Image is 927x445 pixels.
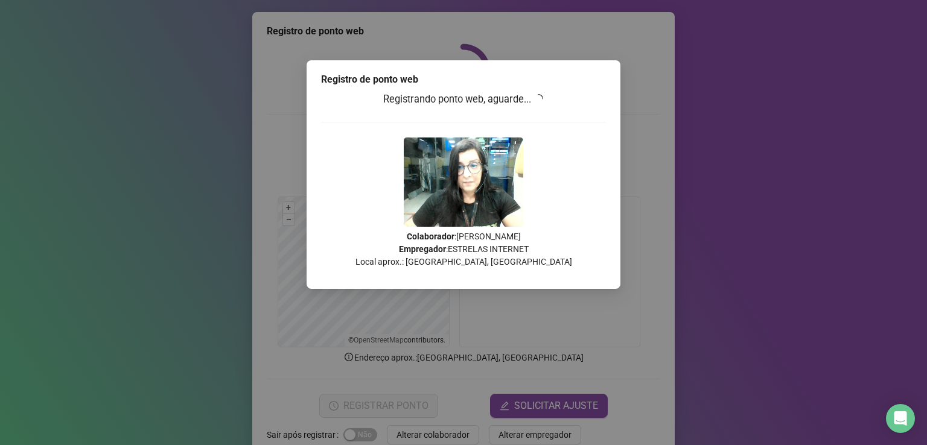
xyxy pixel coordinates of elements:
img: 2Q== [404,137,523,227]
p: : [PERSON_NAME] : ESTRELAS INTERNET Local aprox.: [GEOGRAPHIC_DATA], [GEOGRAPHIC_DATA] [321,230,606,268]
div: Open Intercom Messenger [886,404,915,433]
h3: Registrando ponto web, aguarde... [321,92,606,107]
span: loading [533,93,544,104]
strong: Colaborador [407,232,454,241]
div: Registro de ponto web [321,72,606,87]
strong: Empregador [399,244,446,254]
